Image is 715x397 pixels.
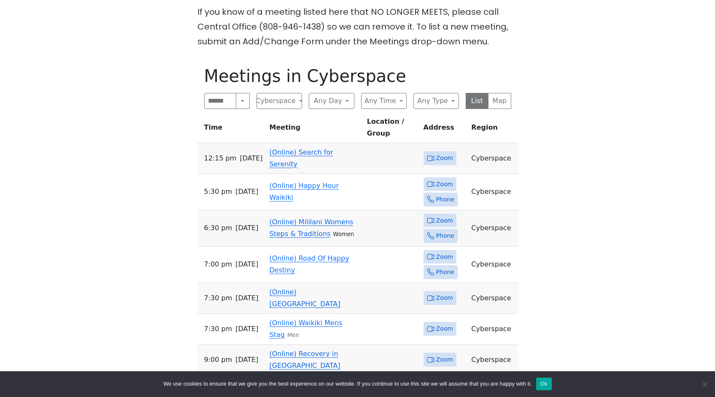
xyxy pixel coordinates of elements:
[204,222,232,234] span: 6:30 PM
[436,153,453,163] span: Zoom
[468,247,518,283] td: Cyberspace
[436,179,453,190] span: Zoom
[468,314,518,345] td: Cyberspace
[468,143,518,174] td: Cyberspace
[436,215,453,226] span: Zoom
[235,186,258,198] span: [DATE]
[163,380,532,388] span: We use cookies to ensure that we give you the best experience on our website. If you continue to ...
[235,292,258,304] span: [DATE]
[204,354,232,366] span: 9:00 PM
[364,116,420,143] th: Location / Group
[270,350,340,370] a: (Online) Recovery in [GEOGRAPHIC_DATA]
[436,252,453,262] span: Zoom
[468,116,518,143] th: Region
[240,152,262,164] span: [DATE]
[270,319,343,339] a: (Online) Waikiki Mens Stag
[235,354,258,366] span: [DATE]
[256,93,302,109] button: Cyberspace
[204,152,237,164] span: 12:15 PM
[436,231,454,241] span: Phone
[235,222,258,234] span: [DATE]
[700,380,709,388] span: No
[204,186,232,198] span: 5:30 PM
[436,324,453,334] span: Zoom
[204,66,511,86] h1: Meetings in Cyberspace
[436,293,453,303] span: Zoom
[204,258,232,270] span: 7:00 PM
[436,354,453,365] span: Zoom
[270,254,349,274] a: (Online) Road Of Happy Destiny
[536,378,552,390] button: Ok
[287,332,299,338] small: Men
[436,194,454,205] span: Phone
[468,210,518,247] td: Cyberspace
[333,231,354,237] small: Women
[266,116,364,143] th: Meeting
[420,116,468,143] th: Address
[436,267,454,277] span: Phone
[235,323,258,335] span: [DATE]
[197,5,518,49] p: If you know of a meeting listed here that NO LONGER MEETS, please call Central Office (808-946-14...
[270,288,340,308] a: (Online) [GEOGRAPHIC_DATA]
[309,93,354,109] button: Any Day
[466,93,489,109] button: List
[204,292,232,304] span: 7:30 PM
[270,148,333,168] a: (Online) Search for Serenity
[235,258,258,270] span: [DATE]
[270,218,353,238] a: (Online) Mililani Womens Steps & Traditions
[270,182,339,201] a: (Online) Happy Hour Waikiki
[361,93,407,109] button: Any Time
[468,283,518,314] td: Cyberspace
[488,93,511,109] button: Map
[197,116,266,143] th: Time
[236,93,249,109] button: Search
[204,93,237,109] input: Search
[468,345,518,375] td: Cyberspace
[204,323,232,335] span: 7:30 PM
[413,93,459,109] button: Any Type
[468,174,518,210] td: Cyberspace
